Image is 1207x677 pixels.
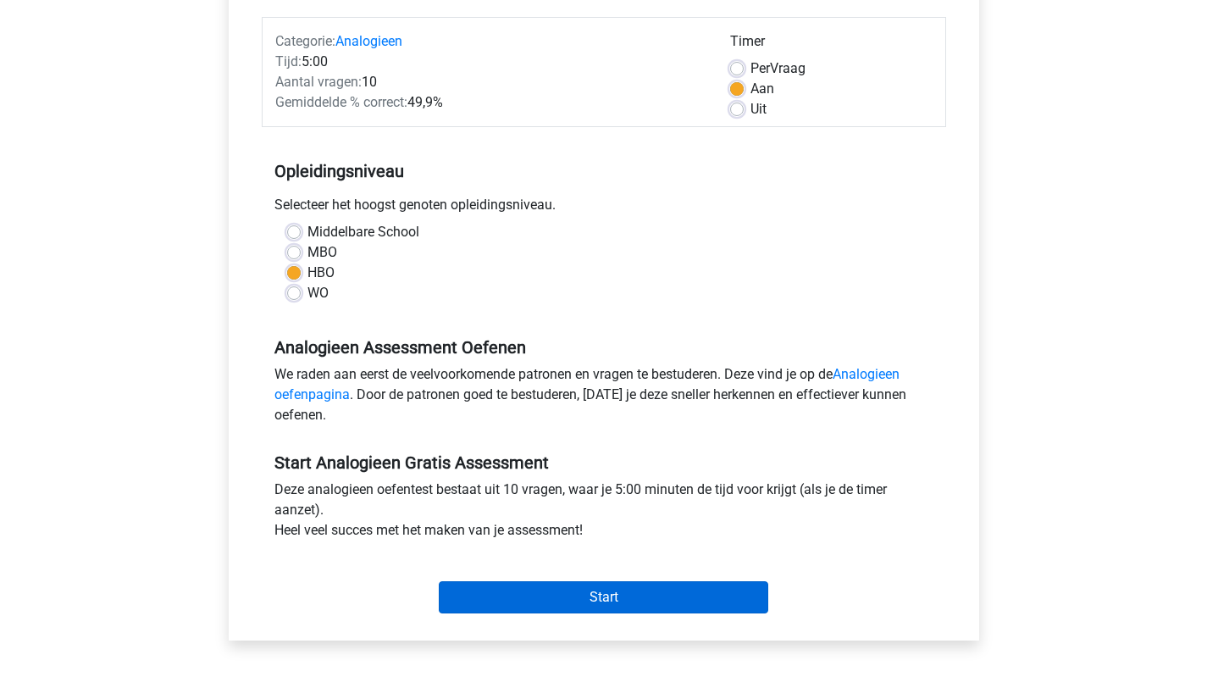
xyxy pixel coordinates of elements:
label: HBO [307,263,335,283]
h5: Opleidingsniveau [274,154,933,188]
span: Tijd: [275,53,302,69]
div: 5:00 [263,52,717,72]
div: Selecteer het hoogst genoten opleidingsniveau. [262,195,946,222]
label: WO [307,283,329,303]
label: Uit [750,99,767,119]
div: 49,9% [263,92,717,113]
label: Vraag [750,58,806,79]
span: Categorie: [275,33,335,49]
label: Aan [750,79,774,99]
span: Gemiddelde % correct: [275,94,407,110]
div: We raden aan eerst de veelvoorkomende patronen en vragen te bestuderen. Deze vind je op de . Door... [262,364,946,432]
h5: Analogieen Assessment Oefenen [274,337,933,358]
a: Analogieen [335,33,402,49]
div: 10 [263,72,717,92]
label: MBO [307,242,337,263]
h5: Start Analogieen Gratis Assessment [274,452,933,473]
input: Start [439,581,768,613]
label: Middelbare School [307,222,419,242]
div: Deze analogieen oefentest bestaat uit 10 vragen, waar je 5:00 minuten de tijd voor krijgt (als je... [262,480,946,547]
div: Timer [730,31,933,58]
span: Aantal vragen: [275,74,362,90]
span: Per [750,60,770,76]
